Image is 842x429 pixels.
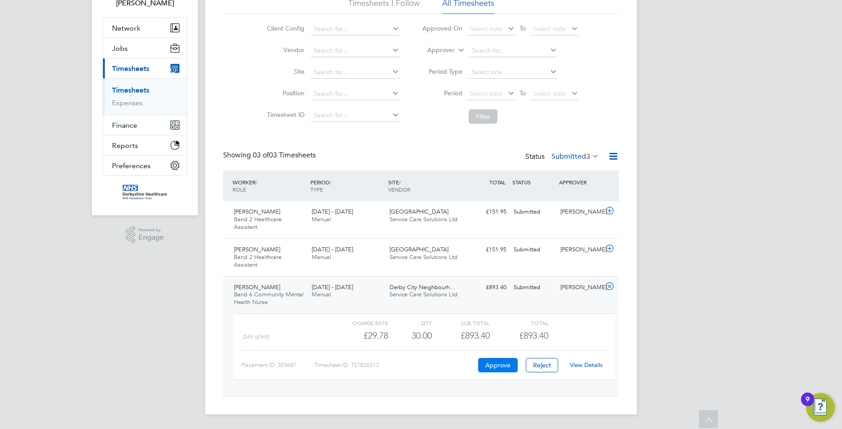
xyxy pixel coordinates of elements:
button: Network [103,18,187,38]
input: Search for... [311,109,399,122]
div: £29.78 [330,328,388,343]
div: 30.00 [388,328,432,343]
span: Timesheets [112,64,149,73]
span: Select date [533,89,566,98]
div: Submitted [510,242,557,257]
label: Timesheet ID [264,111,305,119]
button: Timesheets [103,58,187,78]
div: Timesheets [103,78,187,115]
div: WORKER [230,174,308,197]
div: Status [525,151,601,163]
label: Period Type [422,67,462,76]
span: ROLE [233,186,246,193]
span: Select date [470,25,502,33]
div: Placement ID: 303687 [241,358,314,372]
div: Timesheet ID: TS1826512 [314,358,476,372]
label: Site [264,67,305,76]
span: Manual [312,290,331,298]
span: To [517,22,528,34]
label: Vendor [264,46,305,54]
span: Preferences [112,161,151,170]
span: [GEOGRAPHIC_DATA] [390,208,448,215]
div: [PERSON_NAME] [557,205,604,219]
span: [DATE] - [DATE] [312,246,353,253]
span: [DATE] - [DATE] [312,208,353,215]
span: [PERSON_NAME] [234,246,280,253]
span: TYPE [310,186,323,193]
span: [DATE] - [DATE] [312,283,353,291]
label: Period [422,89,462,97]
span: Band 2 Healthcare Assistant [234,215,282,231]
div: PERIOD [308,174,386,197]
div: £893.40 [463,280,510,295]
span: 3 [586,152,590,161]
div: Total [490,317,548,328]
span: TOTAL [489,179,506,186]
span: Band 6 Community Mental Health Nurse [234,290,304,306]
span: Manual [312,215,331,223]
div: [PERSON_NAME] [557,242,604,257]
span: Powered by [139,226,164,234]
div: STATUS [510,174,557,190]
button: Approve [478,358,518,372]
div: £151.95 [463,242,510,257]
span: VENDOR [388,186,410,193]
span: / [255,179,257,186]
span: / [330,179,331,186]
span: Band 2 Healthcare Assistant [234,253,282,268]
div: 9 [806,399,810,411]
input: Search for... [311,45,399,57]
div: Charge rate [330,317,388,328]
span: To [517,87,528,99]
span: Jobs [112,44,128,53]
span: Finance [112,121,137,130]
label: Position [264,89,305,97]
span: Select date [470,89,502,98]
a: Powered byEngage [126,226,164,243]
div: Submitted [510,280,557,295]
a: Expenses [112,98,143,107]
div: [PERSON_NAME] [557,280,604,295]
span: Manual [312,253,331,261]
div: Submitted [510,205,557,219]
img: derbyshire-nhs-logo-retina.png [123,185,167,199]
span: [PERSON_NAME] [234,283,280,291]
input: Search for... [311,23,399,36]
label: Submitted [551,152,599,161]
span: [GEOGRAPHIC_DATA] [390,246,448,253]
span: Service Care Solutions Ltd [390,215,457,223]
label: Client Config [264,24,305,32]
button: Finance [103,115,187,135]
span: Select date [533,25,566,33]
span: £893.40 [519,330,548,341]
button: Filter [469,109,497,124]
input: Search for... [311,88,399,100]
span: Day (£/HR) [243,334,269,340]
span: 03 of [253,151,269,160]
button: Reject [526,358,558,372]
button: Open Resource Center, 9 new notifications [806,393,835,422]
input: Search for... [469,45,557,57]
label: Approved On [422,24,462,32]
input: Search for... [311,66,399,79]
div: £893.40 [432,328,490,343]
span: 03 Timesheets [253,151,316,160]
div: SITE [386,174,464,197]
div: £151.95 [463,205,510,219]
div: Sub Total [432,317,490,328]
span: [PERSON_NAME] [234,208,280,215]
span: Engage [139,234,164,241]
button: Preferences [103,156,187,175]
button: Jobs [103,38,187,58]
a: Go to home page [103,185,187,199]
button: Reports [103,135,187,155]
a: View Details [570,361,603,369]
div: Showing [223,151,318,160]
div: APPROVER [557,174,604,190]
span: Network [112,24,140,32]
input: Select one [469,66,557,79]
label: Approver [414,46,455,55]
span: Derby City Neighbourh… [390,283,456,291]
div: QTY [388,317,432,328]
span: / [399,179,401,186]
